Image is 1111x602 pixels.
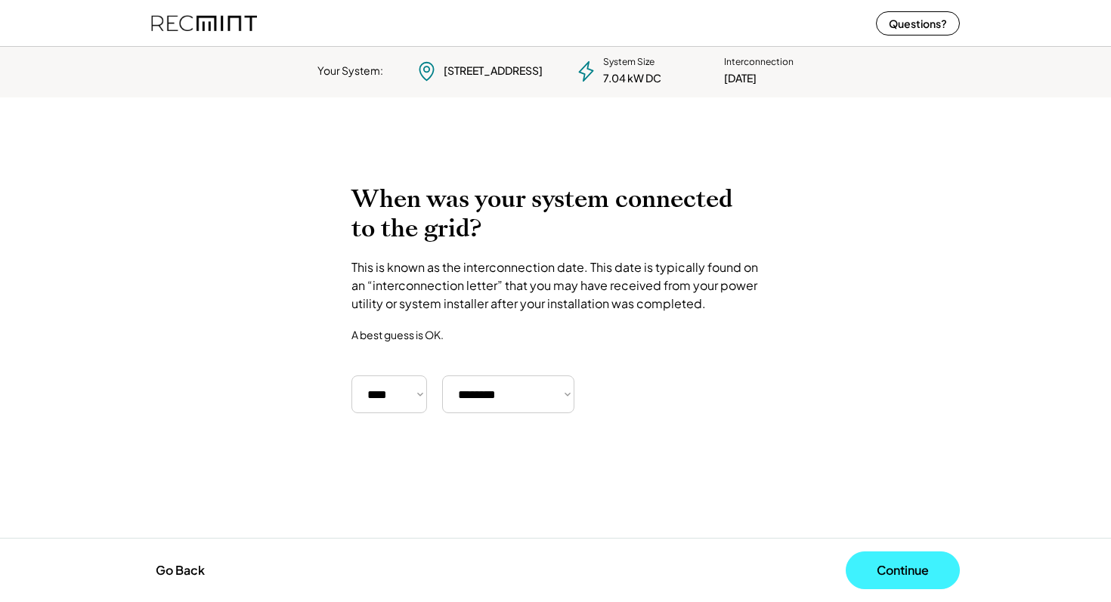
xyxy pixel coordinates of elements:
[351,328,444,341] div: A best guess is OK.
[603,71,661,86] div: 7.04 kW DC
[151,3,257,43] img: recmint-logotype%403x%20%281%29.jpeg
[724,56,794,69] div: Interconnection
[846,551,960,589] button: Continue
[317,63,383,79] div: Your System:
[351,258,760,313] div: This is known as the interconnection date. This date is typically found on an “interconnection le...
[724,71,757,86] div: [DATE]
[603,56,655,69] div: System Size
[151,554,209,587] button: Go Back
[876,11,960,36] button: Questions?
[351,184,760,243] h2: When was your system connected to the grid?
[444,63,543,79] div: [STREET_ADDRESS]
